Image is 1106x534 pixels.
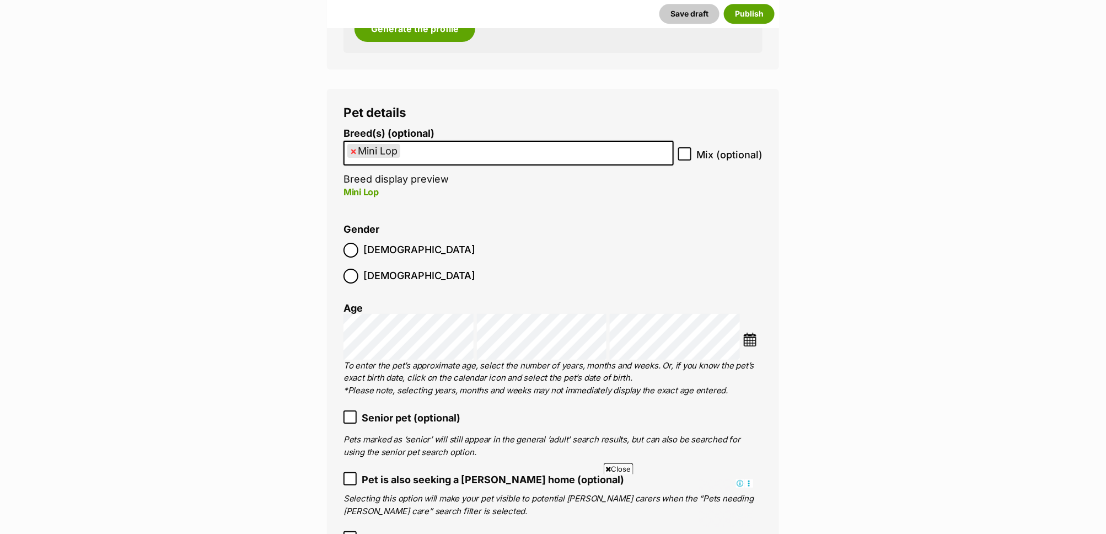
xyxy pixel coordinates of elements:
button: Publish [724,4,775,24]
span: Pet is also seeking a [PERSON_NAME] home (optional) [362,472,624,487]
iframe: Advertisement [352,479,754,528]
p: Mini Lop [343,185,674,199]
span: Senior pet (optional) [362,410,460,425]
label: Breed(s) (optional) [343,128,674,140]
button: Save draft [659,4,720,24]
span: [DEMOGRAPHIC_DATA] [363,269,475,284]
span: Pet details [343,105,406,120]
button: Generate the profile [355,16,475,41]
p: Selecting this option will make your pet visible to potential [PERSON_NAME] carers when the “Pets... [343,493,763,517]
label: Age [343,302,363,314]
li: Breed display preview [343,128,674,210]
span: × [350,144,357,158]
span: Mix (optional) [696,147,763,162]
p: To enter the pet’s approximate age, select the number of years, months and weeks. Or, if you know... [343,360,763,397]
span: Close [604,463,633,474]
img: ... [743,333,757,346]
li: Mini Lop [347,144,400,158]
span: [DEMOGRAPHIC_DATA] [363,243,475,258]
label: Gender [343,224,379,236]
p: Pets marked as ‘senior’ will still appear in the general ‘adult’ search results, but can also be ... [343,434,763,458]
